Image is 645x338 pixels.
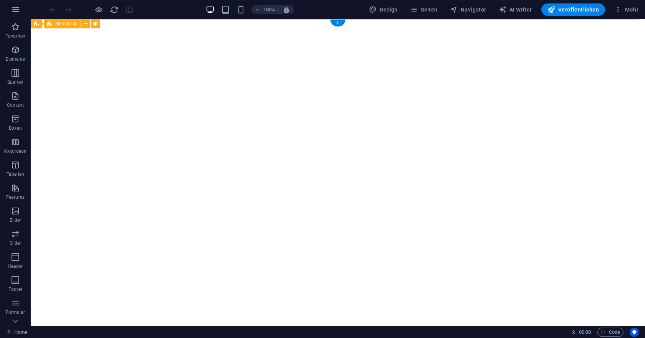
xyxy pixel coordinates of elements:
p: Features [6,194,25,200]
button: Code [597,328,623,337]
i: Bei Größenänderung Zoomstufe automatisch an das gewählte Gerät anpassen. [283,6,290,13]
button: Usercentrics [630,328,639,337]
span: : [584,329,585,335]
p: Akkordeon [4,148,26,154]
button: Navigator [447,3,490,16]
div: + [330,20,345,26]
p: Content [7,102,24,108]
span: AI Writer [499,6,532,13]
button: Design [366,3,401,16]
span: Code [601,328,620,337]
p: Boxen [9,125,22,131]
a: Klick, um Auswahl aufzuheben. Doppelklick öffnet Seitenverwaltung [6,328,27,337]
p: Slider [10,240,21,246]
p: Header [8,263,23,269]
h6: 100% [263,5,275,14]
span: Navigator [450,6,486,13]
button: Veröffentlichen [541,3,605,16]
button: Mehr [611,3,642,16]
button: reload [109,5,119,14]
span: Menüleiste [55,21,78,26]
button: 100% [251,5,279,14]
span: Seiten [410,6,438,13]
span: 00 00 [579,328,591,337]
span: Design [369,6,398,13]
p: Bilder [10,217,21,223]
h6: Session-Zeit [571,328,591,337]
span: Veröffentlichen [547,6,599,13]
p: Spalten [7,79,23,85]
p: Formular [6,309,25,315]
i: Seite neu laden [110,5,119,14]
div: Design (Strg+Alt+Y) [366,3,401,16]
button: AI Writer [496,3,535,16]
span: Mehr [614,6,638,13]
p: Favoriten [5,33,25,39]
p: Elemente [6,56,25,62]
button: Klicke hier, um den Vorschau-Modus zu verlassen [94,5,103,14]
p: Tabellen [7,171,24,177]
button: Seiten [407,3,441,16]
p: Footer [8,286,22,292]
